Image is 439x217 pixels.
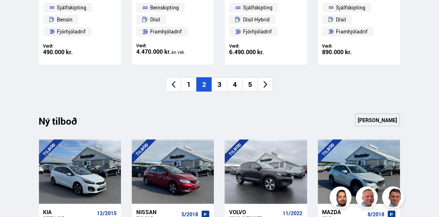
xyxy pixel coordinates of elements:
[243,27,272,36] span: Fjórhjóladrif
[181,77,196,92] li: 1
[283,210,303,216] span: 11/2022
[171,49,185,55] span: án vsk.
[242,77,258,92] li: 5
[43,43,117,49] div: Verð:
[150,27,182,36] span: Framhjóladrif
[6,3,28,25] button: Opna LiveChat spjallviðmót
[322,49,396,55] div: 890.000 kr.
[136,43,209,48] div: Verð:
[57,15,72,24] span: Bensín
[229,43,302,49] div: Verð:
[136,209,179,215] div: Nissan
[196,77,212,92] li: 2
[383,188,405,209] img: FbJEzSuNWCJXmdc-.webp
[43,49,117,55] div: 490.000 kr.
[322,209,365,215] div: Mazda
[336,15,346,24] span: Dísil
[336,27,368,36] span: Framhjóladrif
[336,3,365,12] span: Sjálfskipting
[212,77,227,92] li: 3
[150,15,160,24] span: Dísil
[243,15,270,24] span: Dísil Hybrid
[322,43,396,49] div: Verð:
[229,209,280,215] div: Volvo
[43,209,94,215] div: Kia
[97,210,117,216] span: 12/2015
[227,77,242,92] li: 4
[57,3,86,12] span: Sjálfskipting
[150,3,179,12] span: Beinskipting
[229,49,302,55] div: 6.490.000 kr.
[331,188,353,209] img: nhp88E3Fdnt1Opn2.png
[136,49,209,55] div: 4.470.000 kr.
[355,113,400,126] a: [PERSON_NAME]
[243,3,273,12] span: Sjálfskipting
[39,116,90,131] div: Ný tilboð
[57,27,86,36] span: Fjórhjóladrif
[357,188,379,209] img: siFngHWaQ9KaOqBr.png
